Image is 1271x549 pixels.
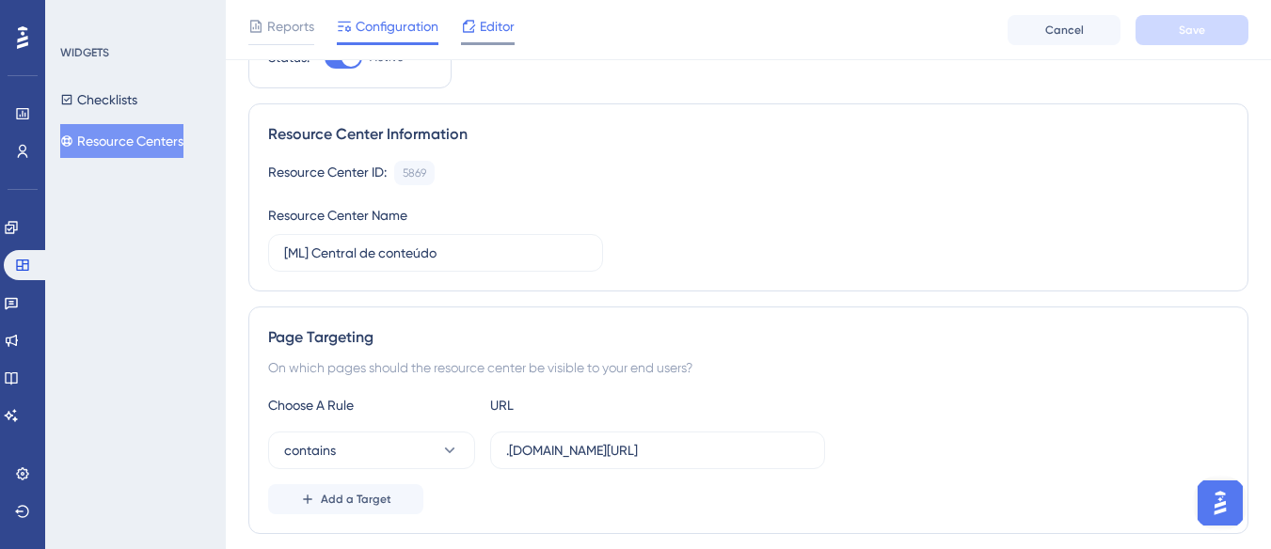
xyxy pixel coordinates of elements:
div: Resource Center ID: [268,161,387,185]
button: Cancel [1008,15,1120,45]
iframe: UserGuiding AI Assistant Launcher [1192,475,1248,531]
div: URL [490,394,697,416]
input: Type your Resource Center name [284,243,587,263]
span: Add a Target [321,492,391,507]
div: 5869 [403,165,426,180]
span: Configuration [356,15,438,38]
div: On which pages should the resource center be visible to your end users? [268,356,1229,379]
div: Resource Center Information [268,123,1229,146]
div: Choose A Rule [268,394,475,416]
button: contains [268,431,475,469]
button: Add a Target [268,484,423,514]
span: contains [284,439,336,462]
button: Resource Centers [60,124,183,158]
span: Save [1179,23,1205,38]
div: Page Targeting [268,326,1229,349]
span: Reports [267,15,314,38]
div: WIDGETS [60,45,109,60]
span: Editor [480,15,515,38]
button: Save [1136,15,1248,45]
div: Resource Center Name [268,204,407,227]
span: Cancel [1045,23,1084,38]
button: Checklists [60,83,137,117]
input: yourwebsite.com/path [506,440,809,461]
